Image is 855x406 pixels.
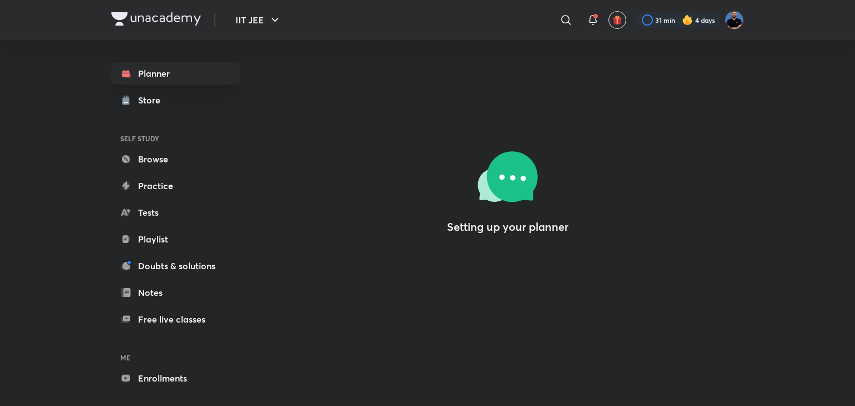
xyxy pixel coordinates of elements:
a: Playlist [111,228,240,250]
a: Enrollments [111,367,240,389]
h4: Setting up your planner [447,220,568,234]
a: Company Logo [111,12,201,28]
a: Tests [111,201,240,224]
img: streak [682,14,693,26]
h6: SELF STUDY [111,129,240,148]
button: IIT JEE [229,9,288,31]
button: avatar [608,11,626,29]
a: Store [111,89,240,111]
a: Browse [111,148,240,170]
img: Md Afroj [725,11,744,29]
a: Practice [111,175,240,197]
img: Company Logo [111,12,201,26]
a: Notes [111,281,240,304]
img: avatar [612,15,622,25]
a: Planner [111,62,240,85]
a: Doubts & solutions [111,255,240,277]
div: Store [138,93,167,107]
h6: ME [111,348,240,367]
a: Free live classes [111,308,240,330]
